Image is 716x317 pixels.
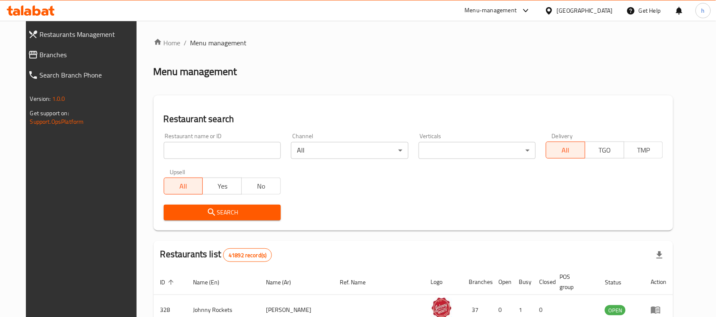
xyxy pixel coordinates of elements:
button: TMP [624,142,663,158]
button: All [546,142,585,158]
label: Delivery [552,133,573,139]
span: Yes [206,180,238,192]
span: Search Branch Phone [40,70,139,80]
span: TMP [628,144,660,156]
div: ​ [419,142,536,159]
button: All [164,178,203,195]
span: Search [171,207,274,218]
span: Version: [30,93,51,104]
span: TGO [589,144,621,156]
li: / [184,38,187,48]
input: Search for restaurant name or ID.. [164,142,281,159]
div: [GEOGRAPHIC_DATA] [557,6,613,15]
div: OPEN [605,305,626,315]
th: Closed [533,269,553,295]
span: No [245,180,277,192]
span: Restaurants Management [40,29,139,39]
th: Busy [512,269,533,295]
th: Action [644,269,673,295]
span: Name (Ar) [266,277,302,287]
div: Export file [649,245,670,265]
th: Branches [462,269,492,295]
div: All [291,142,408,159]
button: Search [164,205,281,220]
span: Status [605,277,632,287]
h2: Restaurants list [160,248,272,262]
a: Search Branch Phone [21,65,145,85]
a: Home [154,38,181,48]
th: Open [492,269,512,295]
span: ID [160,277,176,287]
span: Menu management [190,38,247,48]
button: No [241,178,281,195]
span: Branches [40,50,139,60]
div: Menu-management [465,6,517,16]
h2: Restaurant search [164,113,663,125]
div: Total records count [223,248,272,262]
span: POS group [560,272,588,292]
th: Logo [424,269,462,295]
span: 41892 record(s) [224,251,271,259]
a: Support.OpsPlatform [30,116,84,127]
a: Restaurants Management [21,24,145,44]
span: All [168,180,200,192]
span: Name (En) [193,277,231,287]
span: Get support on: [30,108,69,119]
span: 1.0.0 [52,93,65,104]
nav: breadcrumb [154,38,674,48]
span: Ref. Name [340,277,377,287]
span: All [550,144,582,156]
span: OPEN [605,306,626,315]
div: Menu [651,305,666,315]
button: TGO [585,142,624,158]
label: Upsell [170,169,185,175]
a: Branches [21,44,145,65]
button: Yes [202,178,242,195]
h2: Menu management [154,65,237,78]
span: h [702,6,705,15]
